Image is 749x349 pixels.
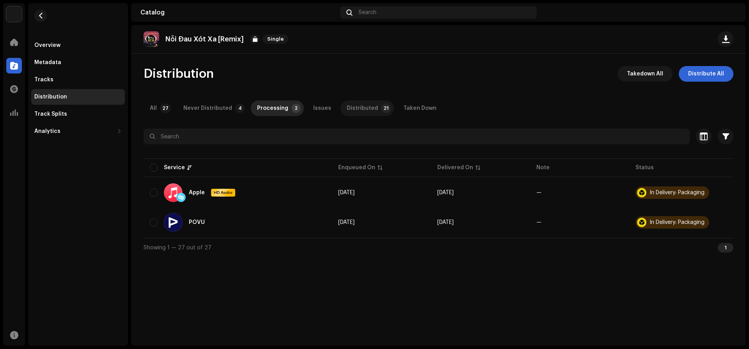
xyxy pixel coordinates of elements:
div: In Delivery: Packaging [650,190,705,195]
div: Apple [189,190,205,195]
re-m-nav-item: Track Splits [31,106,125,122]
span: HD Audio [212,190,234,195]
div: Enqueued On [338,164,375,172]
div: Analytics [34,128,60,134]
re-m-nav-item: Tracks [31,72,125,88]
div: Taken Down [403,100,437,116]
img: 652d5e0f-cd5c-4e67-9b4a-234f3a873c37 [144,31,159,47]
button: Takedown All [618,66,673,82]
re-m-nav-item: Distribution [31,89,125,105]
div: Delivered On [437,164,473,172]
div: Metadata [34,59,61,66]
div: Processing [257,100,288,116]
div: Catalog [140,9,337,16]
div: Distribution [34,94,67,100]
div: Never Distributed [183,100,232,116]
div: Service [164,164,185,172]
p-badge: 27 [160,104,171,113]
div: All [150,100,157,116]
span: Distribute All [688,66,724,82]
div: 1 [718,243,733,252]
button: Distribute All [679,66,733,82]
re-m-nav-dropdown: Analytics [31,123,125,139]
re-a-table-badge: — [536,190,541,195]
div: In Delivery: Packaging [650,220,705,225]
p-badge: 2 [291,104,301,113]
div: Overview [34,42,60,48]
div: Distributed [347,100,378,116]
span: Oct 9, 2025 [338,220,355,225]
span: Oct 9, 2025 [338,190,355,195]
div: Issues [313,100,331,116]
p-badge: 4 [235,104,245,113]
div: Tracks [34,77,53,83]
div: POVU [189,220,205,225]
span: Search [359,9,376,16]
img: de0d2825-999c-4937-b35a-9adca56ee094 [6,6,22,22]
re-a-table-badge: — [536,220,541,225]
re-m-nav-item: Overview [31,38,125,53]
span: Oct 9, 2025 [437,190,454,195]
re-m-nav-item: Metadata [31,55,125,70]
input: Search [144,129,690,144]
span: Showing 1 — 27 out of 27 [144,245,211,251]
span: Takedown All [627,66,663,82]
p-badge: 21 [381,104,391,113]
span: Single [263,34,288,44]
div: Track Splits [34,111,67,117]
p: Nỗi Đau Xót Xa [Remix] [165,35,244,43]
span: Oct 9, 2025 [437,220,454,225]
img: 618815f5-2fb2-463f-a9cd-a3bbed355700 [724,6,737,19]
span: Distribution [144,66,214,82]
